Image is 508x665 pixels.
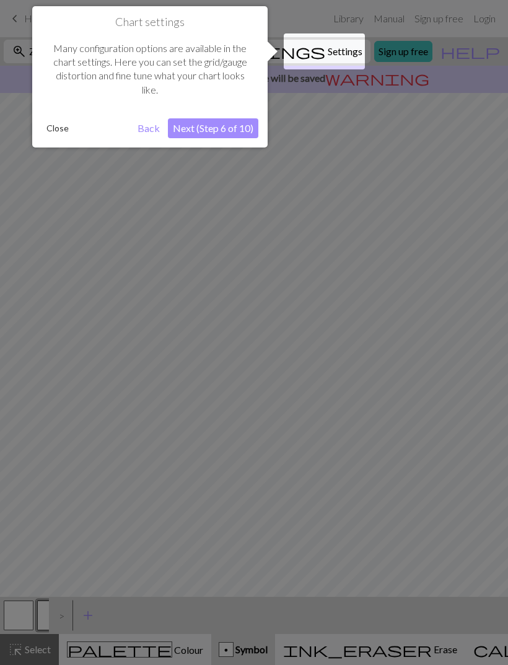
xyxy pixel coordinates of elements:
[32,6,268,148] div: Chart settings
[168,118,258,138] button: Next (Step 6 of 10)
[42,15,258,29] h1: Chart settings
[133,118,165,138] button: Back
[42,119,74,138] button: Close
[42,29,258,110] div: Many configuration options are available in the chart settings. Here you can set the grid/gauge d...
